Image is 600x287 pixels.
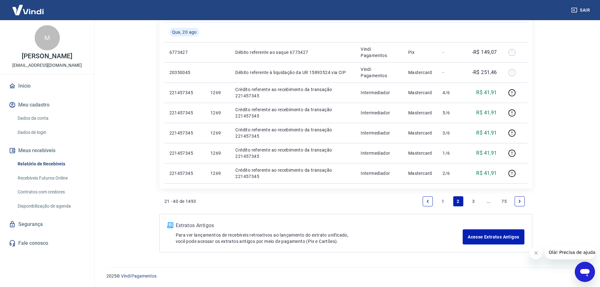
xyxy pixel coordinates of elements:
[438,196,448,206] a: Page 1
[408,150,433,156] p: Mastercard
[15,158,87,170] a: Relatório de Recebíveis
[169,69,200,76] p: 20350045
[12,62,82,69] p: [EMAIL_ADDRESS][DOMAIN_NAME]
[235,106,351,119] p: Crédito referente ao recebimento da transação 221457345
[476,109,497,117] p: R$ 41,91
[423,196,433,206] a: Previous page
[167,222,173,228] img: ícone
[499,196,509,206] a: Page 75
[443,130,461,136] p: 3/6
[172,29,197,35] span: Qua, 20 ago
[169,49,200,55] p: 6773427
[476,129,497,137] p: R$ 41,91
[443,150,461,156] p: 1/6
[361,110,398,116] p: Intermediador
[530,247,542,259] iframe: Fechar mensagem
[472,69,497,76] p: -R$ 251,46
[8,144,87,158] button: Meus recebíveis
[15,200,87,213] a: Disponibilização de agenda
[176,222,463,229] p: Extratos Antigos
[176,232,463,244] p: Para ver lançamentos de recebíveis retroativos ao lançamento do extrato unificado, você pode aces...
[476,89,497,96] p: R$ 41,91
[8,236,87,250] a: Fale conosco
[235,49,351,55] p: Débito referente ao saque 6773427
[8,79,87,93] a: Início
[169,150,200,156] p: 221457345
[443,170,461,176] p: 2/6
[210,130,225,136] p: 1269
[453,196,463,206] a: Page 2 is your current page
[210,150,225,156] p: 1269
[22,53,72,60] p: [PERSON_NAME]
[15,112,87,125] a: Dados da conta
[484,196,494,206] a: Jump forward
[570,4,592,16] button: Sair
[468,196,478,206] a: Page 3
[8,217,87,231] a: Segurança
[443,49,461,55] p: -
[463,229,524,244] a: Acesse Extratos Antigos
[4,4,53,9] span: Olá! Precisa de ajuda?
[361,130,398,136] p: Intermediador
[443,89,461,96] p: 4/6
[575,262,595,282] iframe: Botão para abrir a janela de mensagens
[235,147,351,159] p: Crédito referente ao recebimento da transação 221457345
[164,198,196,204] p: 21 - 40 de 1493
[443,69,461,76] p: -
[15,186,87,198] a: Contratos com credores
[235,86,351,99] p: Crédito referente ao recebimento da transação 221457345
[361,150,398,156] p: Intermediador
[408,69,433,76] p: Mastercard
[515,196,525,206] a: Next page
[361,89,398,96] p: Intermediador
[235,127,351,139] p: Crédito referente ao recebimento da transação 221457345
[169,89,200,96] p: 221457345
[408,130,433,136] p: Mastercard
[408,49,433,55] p: Pix
[545,245,595,259] iframe: Mensagem da empresa
[476,149,497,157] p: R$ 41,91
[420,194,527,209] ul: Pagination
[8,0,49,20] img: Vindi
[361,170,398,176] p: Intermediador
[169,170,200,176] p: 221457345
[210,170,225,176] p: 1269
[121,273,157,278] a: Vindi Pagamentos
[443,110,461,116] p: 5/6
[472,49,497,56] p: -R$ 149,07
[210,110,225,116] p: 1269
[15,172,87,185] a: Recebíveis Futuros Online
[361,46,398,59] p: Vindi Pagamentos
[210,89,225,96] p: 1269
[361,66,398,79] p: Vindi Pagamentos
[169,110,200,116] p: 221457345
[169,130,200,136] p: 221457345
[106,273,585,279] p: 2025 ©
[35,25,60,50] div: M
[408,110,433,116] p: Mastercard
[408,89,433,96] p: Mastercard
[235,167,351,180] p: Crédito referente ao recebimento da transação 221457345
[235,69,351,76] p: Débito referente à liquidação da UR 15893524 via CIP
[408,170,433,176] p: Mastercard
[8,98,87,112] button: Meu cadastro
[476,169,497,177] p: R$ 41,91
[15,126,87,139] a: Dados de login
